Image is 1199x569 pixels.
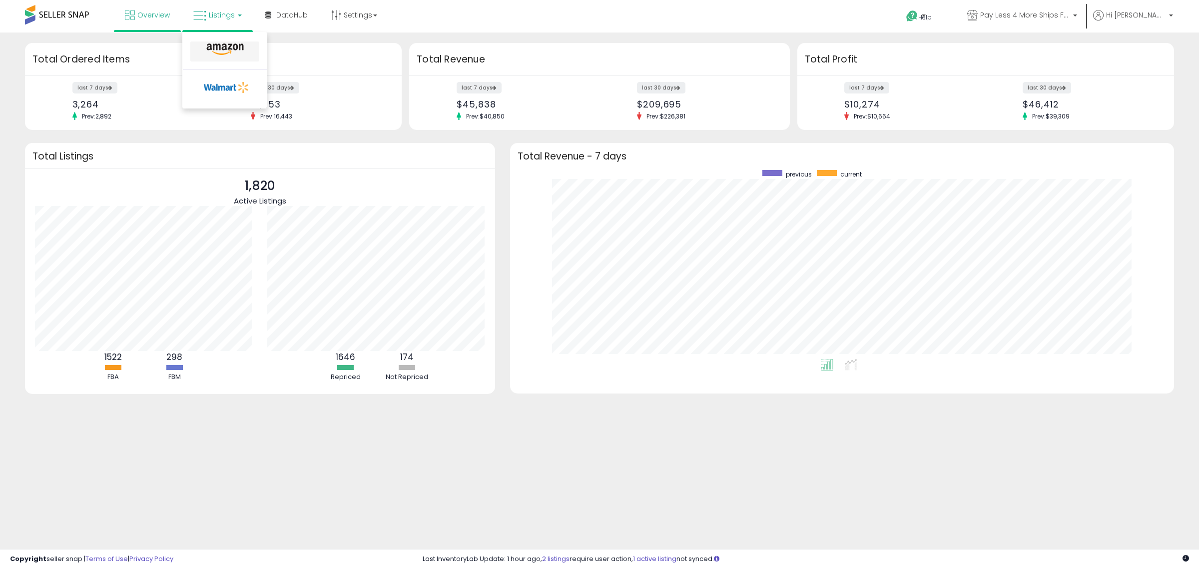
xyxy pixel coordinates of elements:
[209,10,235,20] span: Listings
[255,112,297,120] span: Prev: 16,443
[72,99,206,109] div: 3,264
[840,170,862,178] span: current
[77,112,116,120] span: Prev: 2,892
[251,82,299,93] label: last 30 days
[1027,112,1075,120] span: Prev: $39,309
[83,372,143,382] div: FBA
[234,195,286,206] span: Active Listings
[637,99,772,109] div: $209,695
[980,10,1070,20] span: Pay Less 4 More Ships Fast
[906,10,918,22] i: Get Help
[234,176,286,195] p: 1,820
[251,99,385,109] div: 15,253
[844,82,889,93] label: last 7 days
[32,152,488,160] h3: Total Listings
[72,82,117,93] label: last 7 days
[641,112,690,120] span: Prev: $226,381
[849,112,895,120] span: Prev: $10,664
[786,170,812,178] span: previous
[166,351,182,363] b: 298
[377,372,437,382] div: Not Repriced
[336,351,355,363] b: 1646
[400,351,414,363] b: 174
[276,10,308,20] span: DataHub
[898,2,951,32] a: Help
[1023,99,1157,109] div: $46,412
[918,13,932,21] span: Help
[137,10,170,20] span: Overview
[316,372,376,382] div: Repriced
[1093,10,1173,32] a: Hi [PERSON_NAME]
[461,112,510,120] span: Prev: $40,850
[1023,82,1071,93] label: last 30 days
[637,82,685,93] label: last 30 days
[144,372,204,382] div: FBM
[805,52,1167,66] h3: Total Profit
[457,82,502,93] label: last 7 days
[32,52,394,66] h3: Total Ordered Items
[1106,10,1166,20] span: Hi [PERSON_NAME]
[518,152,1167,160] h3: Total Revenue - 7 days
[417,52,782,66] h3: Total Revenue
[104,351,122,363] b: 1522
[844,99,978,109] div: $10,274
[457,99,592,109] div: $45,838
